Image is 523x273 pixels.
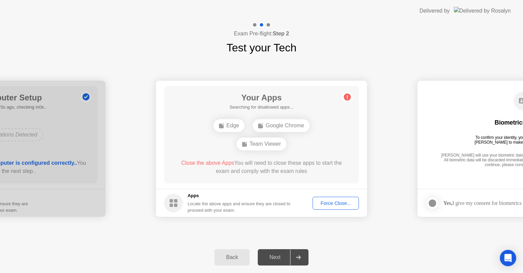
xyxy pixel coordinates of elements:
[237,138,286,150] div: Team Viewer
[500,250,516,266] div: Open Intercom Messenger
[273,31,289,36] b: Step 2
[213,119,244,132] div: Edge
[226,39,297,56] h1: Test your Tech
[229,92,294,104] h1: Your Apps
[174,159,349,175] div: You will need to close these apps to start the exam and comply with the exam rules
[454,7,511,15] img: Delivered by Rosalyn
[443,200,452,206] strong: Yes,
[188,192,291,199] h5: Apps
[419,7,450,15] div: Delivered by
[315,200,356,206] div: Force Close...
[234,30,289,38] h4: Exam Pre-flight:
[313,197,359,210] button: Force Close...
[217,254,248,260] div: Back
[188,200,291,213] div: Locate the above apps and ensure they are closed to proceed with your exam.
[260,254,290,260] div: Next
[229,104,294,111] h5: Searching for disallowed apps...
[253,119,310,132] div: Google Chrome
[215,249,250,266] button: Back
[181,160,234,166] span: Close the above Apps
[258,249,308,266] button: Next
